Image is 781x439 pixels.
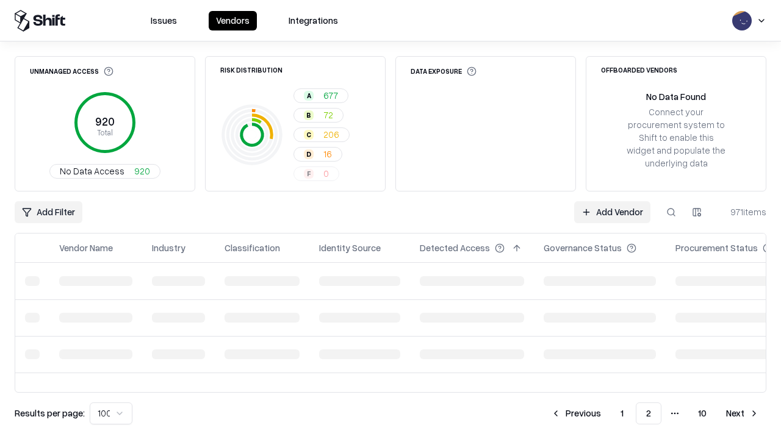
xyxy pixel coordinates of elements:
[544,241,622,254] div: Governance Status
[95,115,115,128] tspan: 920
[293,88,348,103] button: A677
[601,66,677,73] div: Offboarded Vendors
[143,11,184,30] button: Issues
[718,205,766,218] div: 971 items
[411,66,477,76] div: Data Exposure
[636,402,661,424] button: 2
[646,90,706,103] div: No Data Found
[323,109,333,121] span: 72
[209,11,257,30] button: Vendors
[544,402,766,424] nav: pagination
[323,148,332,160] span: 16
[544,402,608,424] button: Previous
[30,66,113,76] div: Unmanaged Access
[304,130,314,140] div: C
[304,149,314,159] div: D
[319,241,381,254] div: Identity Source
[293,127,350,142] button: C206
[675,241,758,254] div: Procurement Status
[304,110,314,120] div: B
[281,11,345,30] button: Integrations
[15,201,82,223] button: Add Filter
[15,407,85,419] p: Results per page:
[59,241,113,254] div: Vendor Name
[293,108,344,123] button: B72
[220,66,283,73] div: Risk Distribution
[97,127,113,137] tspan: Total
[625,105,727,170] div: Connect your procurement system to Shift to enable this widget and populate the underlying data
[688,402,716,424] button: 10
[60,165,124,177] span: No Data Access
[611,402,633,424] button: 1
[420,241,490,254] div: Detected Access
[574,201,650,223] a: Add Vendor
[719,402,766,424] button: Next
[134,165,150,177] span: 920
[304,91,314,101] div: A
[49,164,160,179] button: No Data Access920
[323,128,339,141] span: 206
[293,147,342,162] button: D16
[225,241,280,254] div: Classification
[152,241,185,254] div: Industry
[323,89,338,102] span: 677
